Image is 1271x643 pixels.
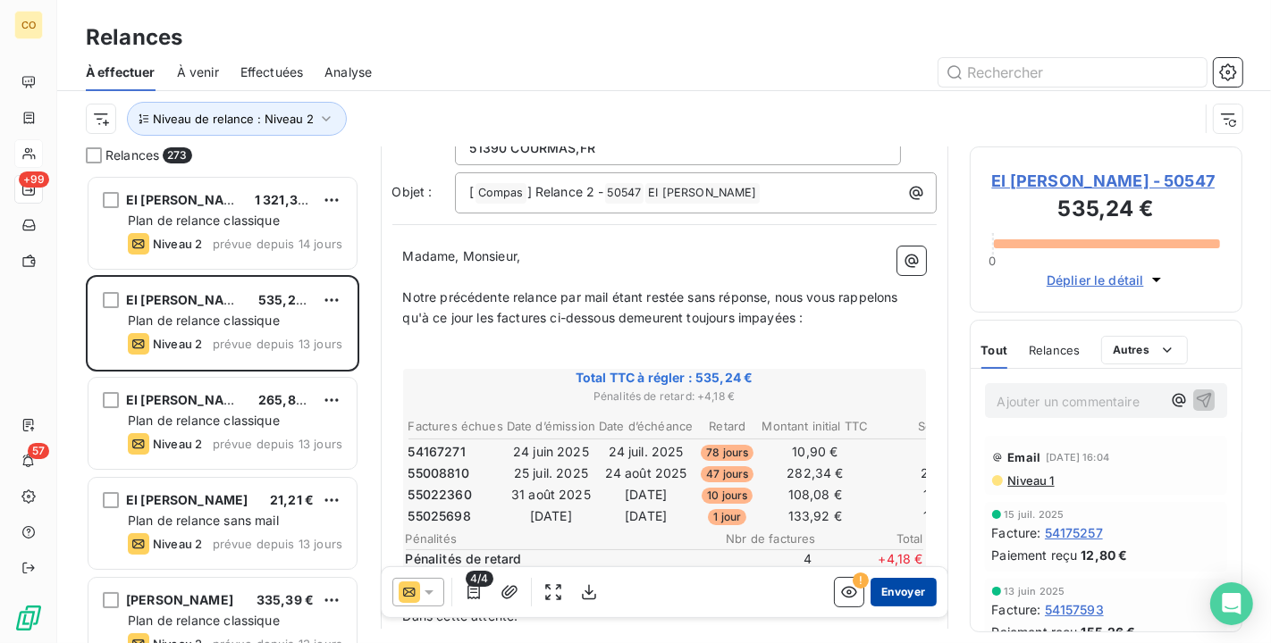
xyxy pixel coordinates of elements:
[871,506,978,526] td: 133,92 €
[126,392,248,407] span: EI [PERSON_NAME]
[695,417,759,436] th: Retard
[392,184,433,199] span: Objet :
[270,492,314,507] span: 21,21 €
[128,213,280,228] span: Plan de relance classique
[816,531,923,546] span: Total
[506,506,596,526] td: [DATE]
[324,63,372,81] span: Analyse
[761,485,869,505] td: 108,08 €
[14,11,43,39] div: CO
[406,550,702,568] p: Pénalités de retard
[213,237,342,251] span: prévue depuis 14 jours
[403,289,902,325] span: Notre précédente relance par mail étant restée sans réponse, nous vous rappelons qu'à ce jour les...
[163,147,191,163] span: 273
[981,343,1008,357] span: Tout
[28,443,49,459] span: 57
[816,550,923,586] span: + 4,18 €
[153,112,314,126] span: Niveau de relance : Niveau 2
[598,463,694,483] td: 24 août 2025
[19,171,49,188] span: +99
[709,531,816,546] span: Nbr de factures
[598,417,694,436] th: Date d’échéance
[470,184,475,199] span: [
[240,63,304,81] span: Effectuées
[598,442,694,462] td: 24 juil. 2025
[126,492,248,507] span: EI [PERSON_NAME]
[1005,586,1065,597] span: 13 juin 2025
[1210,582,1253,625] div: Open Intercom Messenger
[406,388,923,405] span: Pénalités de retard : + 4,18 €
[470,141,886,155] p: 51390 COURMAS , FR
[871,442,978,462] td: 10,90 €
[177,63,219,81] span: À venir
[403,608,518,623] span: Dans cette attente.
[257,592,314,607] span: 335,39 €
[527,184,604,199] span: ] Relance 2 -
[1045,523,1103,542] span: 54175257
[128,613,280,628] span: Plan de relance classique
[403,248,521,263] span: Madame, Monsieur,
[406,369,923,387] span: Total TTC à régler : 535,24 €
[871,485,978,505] td: 108,08 €
[1041,270,1171,290] button: Déplier le détail
[153,537,202,551] span: Niveau 2
[255,192,318,207] span: 1 321,39 €
[1045,600,1104,619] span: 54157593
[506,485,596,505] td: 31 août 2025
[126,592,233,607] span: [PERSON_NAME]
[1101,336,1188,364] button: Autres
[213,437,342,451] span: prévue depuis 13 jours
[127,102,347,136] button: Niveau de relance : Niveau 2
[708,509,746,525] span: 1 jour
[598,485,694,505] td: [DATE]
[406,531,709,546] span: Pénalités
[605,183,644,204] span: 50547
[992,169,1221,193] span: EI [PERSON_NAME] - 50547
[86,21,182,54] h3: Relances
[1081,622,1135,641] span: 155,26 €
[408,507,471,525] span: 55025698
[871,578,936,606] button: Envoyer
[1008,450,1041,464] span: Email
[506,417,596,436] th: Date d’émission
[258,392,316,407] span: 265,83 €
[86,175,359,643] div: grid
[701,466,753,482] span: 47 jours
[408,417,504,436] th: Factures échues
[761,463,869,483] td: 282,34 €
[466,571,492,587] span: 4/4
[1047,271,1144,289] span: Déplier le détail
[1029,343,1080,357] span: Relances
[1005,509,1065,520] span: 15 juil. 2025
[213,337,342,351] span: prévue depuis 13 jours
[408,464,469,482] span: 55008810
[213,537,342,551] span: prévue depuis 13 jours
[128,313,280,328] span: Plan de relance classique
[105,146,159,164] span: Relances
[506,442,596,462] td: 24 juin 2025
[1046,452,1109,463] span: [DATE] 16:04
[128,513,279,528] span: Plan de relance sans mail
[702,488,753,504] span: 10 jours
[126,292,248,307] span: EI [PERSON_NAME]
[1081,546,1127,564] span: 12,80 €
[128,413,280,428] span: Plan de relance classique
[989,254,996,268] span: 0
[761,417,869,436] th: Montant initial TTC
[992,193,1221,229] h3: 535,24 €
[992,523,1041,542] span: Facture :
[871,417,978,436] th: Solde TTC
[14,604,43,632] img: Logo LeanPay
[153,337,202,351] span: Niveau 2
[992,546,1078,564] span: Paiement reçu
[126,192,248,207] span: EI [PERSON_NAME]
[645,183,759,204] span: EI [PERSON_NAME]
[761,442,869,462] td: 10,90 €
[153,437,202,451] span: Niveau 2
[86,63,156,81] span: À effectuer
[408,443,466,461] span: 54167271
[701,445,753,461] span: 78 jours
[761,506,869,526] td: 133,92 €
[871,463,978,483] td: 282,34 €
[992,600,1041,619] span: Facture :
